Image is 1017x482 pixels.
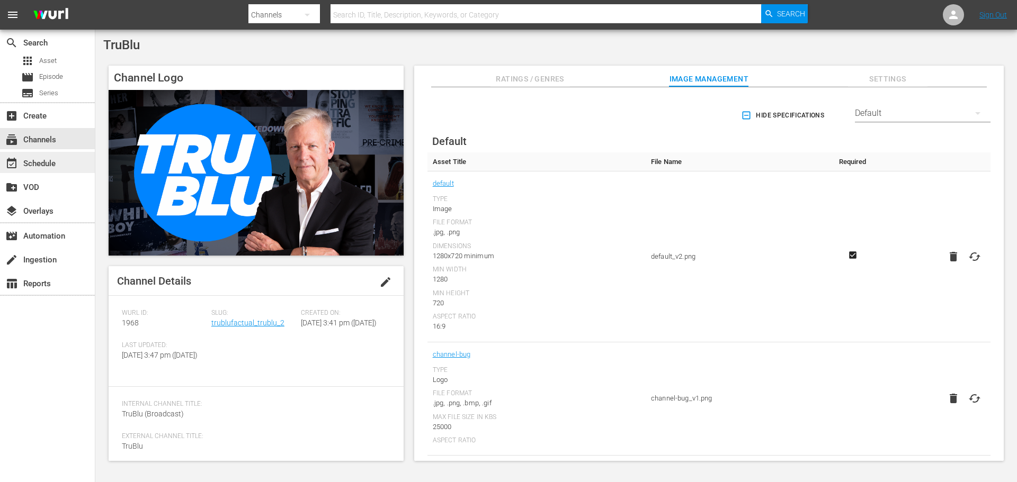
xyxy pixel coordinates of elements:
[433,366,640,375] div: Type
[433,177,454,190] a: default
[669,72,748,86] span: Image Management
[5,253,18,266] span: Ingestion
[777,4,805,23] span: Search
[39,71,63,82] span: Episode
[433,289,640,298] div: Min Height
[379,276,392,288] span: edit
[5,133,18,146] span: Channels
[122,410,184,418] span: TruBlu (Broadcast)
[5,181,18,194] span: VOD
[646,152,829,171] th: File Name
[122,309,206,317] span: Wurl ID:
[301,319,377,327] span: [DATE] 3:41 pm ([DATE])
[5,230,18,242] span: Automation
[433,461,640,475] span: Bits Tile
[432,135,467,148] span: Default
[211,319,284,327] a: trublufactual_trublu_2
[117,275,191,287] span: Channel Details
[646,342,829,456] td: channel-bug_v1.png
[5,110,18,122] span: Create
[122,400,385,408] span: Internal Channel Title:
[373,269,398,295] button: edit
[5,205,18,217] span: Overlays
[433,266,640,274] div: Min Width
[21,71,34,84] span: Episode
[433,204,640,214] div: Image
[211,309,296,317] span: Slug:
[433,348,471,361] a: channel-bug
[301,309,385,317] span: Created On:
[433,321,640,332] div: 16:9
[433,251,640,261] div: 1280x720 minimum
[433,375,640,385] div: Logo
[739,101,828,130] button: Hide Specifications
[433,195,640,204] div: Type
[979,11,1007,19] a: Sign Out
[490,72,570,86] span: Ratings / Genres
[5,37,18,49] span: Search
[761,4,808,23] button: Search
[39,88,58,98] span: Series
[433,413,640,422] div: Max File Size In Kbs
[122,432,385,441] span: External Channel Title:
[829,152,876,171] th: Required
[433,274,640,285] div: 1280
[433,242,640,251] div: Dimensions
[433,313,640,321] div: Aspect Ratio
[5,277,18,290] span: Reports
[109,90,404,256] img: TruBlu
[21,54,34,67] span: Asset
[122,442,143,450] span: TruBlu
[433,389,640,398] div: File Format
[5,157,18,170] span: Schedule
[646,171,829,342] td: default_v2.png
[122,341,206,350] span: Last Updated:
[848,72,927,86] span: Settings
[433,227,640,238] div: .jpg, .png
[855,98,991,128] div: Default
[743,110,824,121] span: Hide Specifications
[103,38,140,52] span: TruBlu
[433,436,640,445] div: Aspect Ratio
[433,219,640,227] div: File Format
[39,56,57,66] span: Asset
[122,319,139,327] span: 1968
[25,3,76,28] img: ans4CAIJ8jUAAAAAAAAAAAAAAAAAAAAAAAAgQb4GAAAAAAAAAAAAAAAAAAAAAAAAJMjXAAAAAAAAAAAAAAAAAAAAAAAAgAT5G...
[433,298,640,308] div: 720
[433,422,640,432] div: 25000
[427,152,646,171] th: Asset Title
[6,8,19,21] span: menu
[433,398,640,408] div: .jpg, .png, .bmp, .gif
[109,66,404,90] h4: Channel Logo
[122,351,198,359] span: [DATE] 3:47 pm ([DATE])
[846,250,859,260] svg: Required
[21,87,34,99] span: Series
